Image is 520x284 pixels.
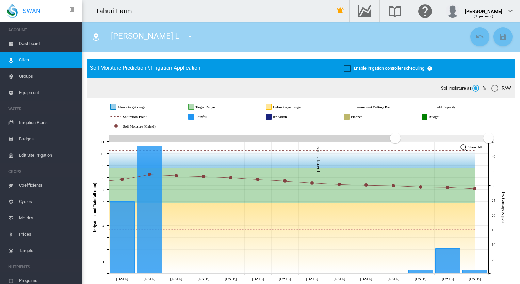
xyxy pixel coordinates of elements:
[92,33,100,41] md-icon: icon-map-marker-radius
[266,114,309,120] g: Irrigation
[492,184,495,188] tspan: 30
[492,198,495,202] tspan: 25
[111,31,179,41] span: [PERSON_NAME] L
[473,187,476,190] circle: Soil Moisture (Calc'd) Fri 17 Oct, 2025 28.9
[446,186,449,189] circle: Soil Moisture (Calc'd) Thu 16 Oct, 2025 29.4
[338,183,341,186] circle: Soil Moisture (Calc'd) Sun 12 Oct, 2025 30.4
[19,147,76,163] span: Edit Site Irrigation
[116,277,128,281] tspan: [DATE]
[493,27,513,46] button: Save Changes
[189,114,228,120] g: Rainfall
[492,169,495,173] tspan: 35
[19,242,76,259] span: Targets
[266,104,327,110] g: Below target range
[19,84,76,101] span: Equipment
[202,175,205,178] circle: Soil Moisture (Calc'd) Tue 07 Oct, 2025 33
[422,104,479,110] g: Field Capacity
[311,182,313,184] circle: Soil Moisture (Calc'd) Sat 11 Oct, 2025 30.9
[470,27,489,46] button: Cancel Changes
[472,85,486,92] md-radio-button: %
[103,236,105,240] tspan: 3
[101,140,104,144] tspan: 11
[89,30,103,44] button: Click to go to list of Sites
[468,145,482,149] tspan: Show All
[103,176,105,180] tspan: 8
[189,104,239,110] g: Target Range
[417,7,433,15] md-icon: Click here for help
[8,262,76,272] span: NUTRIENTS
[19,210,76,226] span: Metrics
[103,260,104,264] tspan: 1
[446,4,459,18] img: profile.jpg
[474,14,494,18] span: (Supervisor)
[409,270,433,274] g: Rainfall Wed 15 Oct, 2025 0.3
[463,270,487,274] g: Rainfall Fri 17 Oct, 2025 0.3
[395,135,488,142] rect: Zoom chart using cursor arrows
[23,6,40,15] span: SWAN
[365,184,368,186] circle: Soil Moisture (Calc'd) Mon 13 Oct, 2025 30.1
[92,183,97,233] tspan: Irrigation and Rainfall (mm)
[183,30,197,44] button: icon-menu-down
[103,188,105,192] tspan: 7
[389,132,401,144] g: Zoom chart using cursor arrows
[334,4,347,18] button: icon-bell-ring
[229,176,232,179] circle: Soil Moisture (Calc'd) Wed 08 Oct, 2025 32.6
[415,277,426,281] tspan: [DATE]
[492,257,494,261] tspan: 5
[306,277,318,281] tspan: [DATE]
[103,272,105,276] tspan: 0
[111,123,181,130] g: Soil Moisture (Calc'd)
[387,7,403,15] md-icon: Search the knowledge base
[19,131,76,147] span: Budgets
[492,242,495,247] tspan: 10
[96,6,138,16] div: Tahuri Farm
[103,224,105,228] tspan: 4
[110,202,135,274] g: Rainfall Sat 04 Oct, 2025 6
[19,68,76,84] span: Groups
[344,65,424,72] md-checkbox: Enable irrigation controller scheduling
[283,179,286,182] circle: Soil Moisture (Calc'd) Fri 10 Oct, 2025 31.5
[170,277,182,281] tspan: [DATE]
[387,277,399,281] tspan: [DATE]
[19,226,76,242] span: Prices
[148,173,151,176] circle: Soil Moisture (Calc'd) Sun 05 Oct, 2025 33.7
[336,7,344,15] md-icon: icon-bell-ring
[19,114,76,131] span: Irrigation Plans
[360,277,372,281] tspan: [DATE]
[8,104,76,114] span: WATER
[19,35,76,52] span: Dashboard
[121,178,124,181] circle: Soil Moisture (Calc'd) Sat 04 Oct, 2025 32
[506,7,515,15] md-icon: icon-chevron-down
[492,154,495,158] tspan: 40
[333,277,345,281] tspan: [DATE]
[256,178,259,181] circle: Soil Moisture (Calc'd) Thu 09 Oct, 2025 32
[316,146,320,172] tspan: [DATE] 7:58 PM
[111,114,172,120] g: Saturation Point
[175,174,178,177] circle: Soil Moisture (Calc'd) Mon 06 Oct, 2025 33.3
[465,5,502,12] div: [PERSON_NAME]
[7,4,18,18] img: SWAN-Landscape-Logo-Colour-drop.png
[469,277,481,281] tspan: [DATE]
[143,277,155,281] tspan: [DATE]
[392,184,395,187] circle: Soil Moisture (Calc'd) Tue 14 Oct, 2025 29.9
[197,277,209,281] tspan: [DATE]
[103,212,105,216] tspan: 5
[103,164,105,168] tspan: 9
[19,177,76,193] span: Coefficients
[344,104,420,110] g: Permanent Wilting Point
[492,140,495,144] tspan: 45
[8,25,76,35] span: ACCOUNT
[137,146,162,274] g: Rainfall Sun 05 Oct, 2025 10.6
[492,228,495,232] tspan: 15
[354,66,424,71] span: Enable irrigation controller scheduling
[8,166,76,177] span: CROPS
[90,65,200,71] span: Soil Moisture Prediction \ Irrigation Application
[356,7,373,15] md-icon: Go to the Data Hub
[19,193,76,210] span: Cycles
[499,33,507,41] md-icon: icon-content-save
[19,52,76,68] span: Sites
[436,249,460,274] g: Rainfall Thu 16 Oct, 2025 2.1
[103,248,104,252] tspan: 2
[68,7,76,15] md-icon: icon-pin
[492,272,494,276] tspan: 0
